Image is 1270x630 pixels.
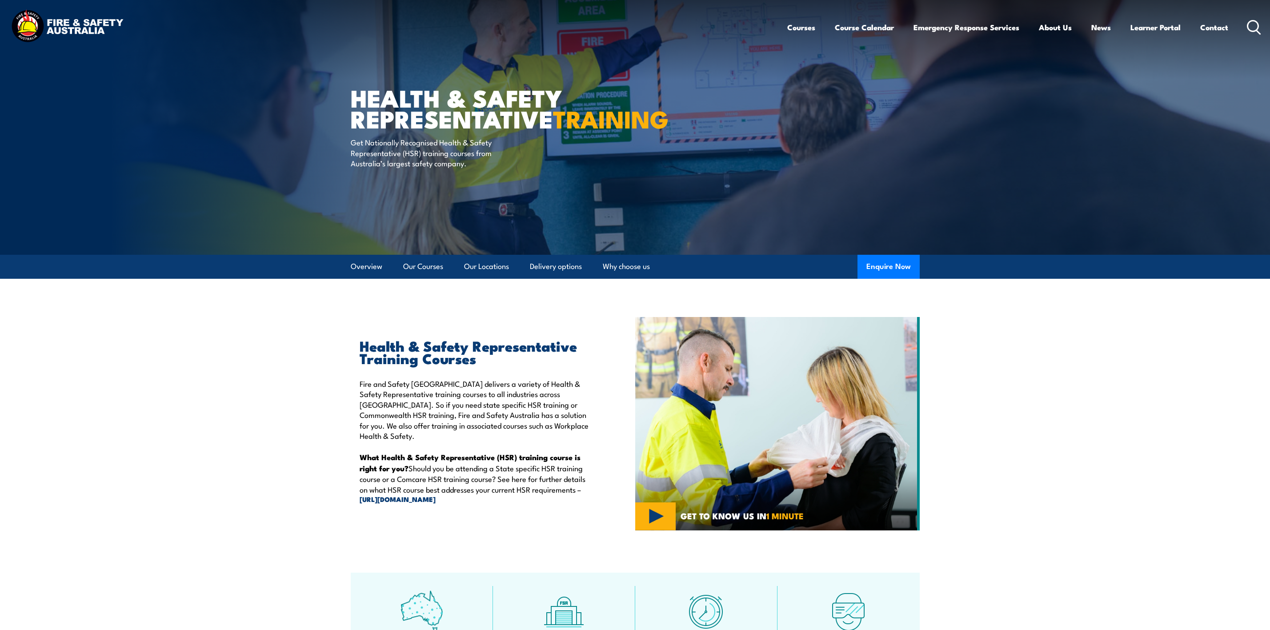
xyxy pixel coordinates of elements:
[351,137,513,168] p: Get Nationally Recognised Health & Safety Representative (HSR) training courses from Australia’s ...
[603,255,650,278] a: Why choose us
[403,255,443,278] a: Our Courses
[464,255,509,278] a: Our Locations
[553,100,669,136] strong: TRAINING
[787,16,815,39] a: Courses
[360,378,594,441] p: Fire and Safety [GEOGRAPHIC_DATA] delivers a variety of Health & Safety Representative training c...
[681,512,804,520] span: GET TO KNOW US IN
[351,255,382,278] a: Overview
[835,16,894,39] a: Course Calendar
[913,16,1019,39] a: Emergency Response Services
[360,339,594,364] h2: Health & Safety Representative Training Courses
[1039,16,1072,39] a: About Us
[360,451,581,474] strong: What Health & Safety Representative (HSR) training course is right for you?
[360,494,594,504] a: [URL][DOMAIN_NAME]
[635,317,920,530] img: Fire & Safety Australia deliver Health and Safety Representatives Training Courses – HSR Training
[766,509,804,522] strong: 1 MINUTE
[351,87,570,128] h1: Health & Safety Representative
[857,255,920,279] button: Enquire Now
[1200,16,1228,39] a: Contact
[360,452,594,504] p: Should you be attending a State specific HSR training course or a Comcare HSR training course? Se...
[1091,16,1111,39] a: News
[1130,16,1181,39] a: Learner Portal
[530,255,582,278] a: Delivery options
